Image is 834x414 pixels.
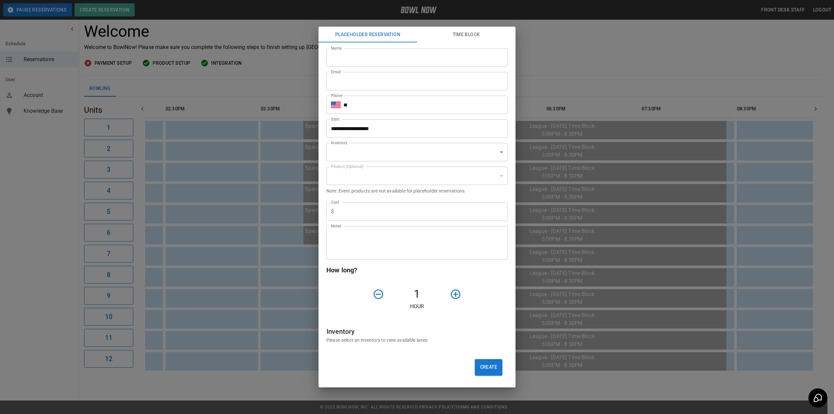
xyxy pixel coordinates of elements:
h4: 1 [387,287,447,301]
h6: Inventory [326,326,508,337]
p: $ [331,208,334,216]
input: Choose date, selected date is Sep 28, 2025 [326,119,503,138]
p: Note: Event products are not available for placeholder reservations [326,188,508,194]
button: Create [475,359,502,376]
button: Placeholder Reservation [318,27,417,42]
button: Time Block [417,27,516,42]
label: Start [331,116,340,122]
p: Hour [326,303,508,310]
div: ​ [326,143,508,161]
label: Phone [331,93,342,98]
div: ​ [326,167,508,185]
button: Select country [331,100,341,110]
h6: How long? [326,265,508,275]
p: Please select an inventory to view available lanes [326,337,508,343]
